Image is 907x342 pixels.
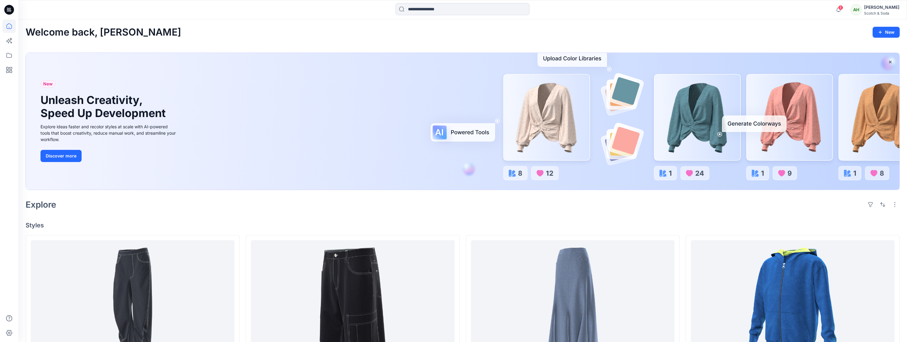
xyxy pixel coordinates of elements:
[864,11,899,16] div: Scotch & Soda
[26,200,56,209] h2: Explore
[873,27,900,38] button: New
[40,94,168,120] h1: Unleash Creativity, Speed Up Development
[26,222,900,229] h4: Styles
[43,80,53,88] span: New
[26,27,181,38] h2: Welcome back, [PERSON_NAME]
[40,150,82,162] button: Discover more
[838,5,843,10] span: 8
[864,4,899,11] div: [PERSON_NAME]
[851,4,862,15] div: AH
[40,123,178,143] div: Explore ideas faster and recolor styles at scale with AI-powered tools that boost creativity, red...
[40,150,178,162] a: Discover more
